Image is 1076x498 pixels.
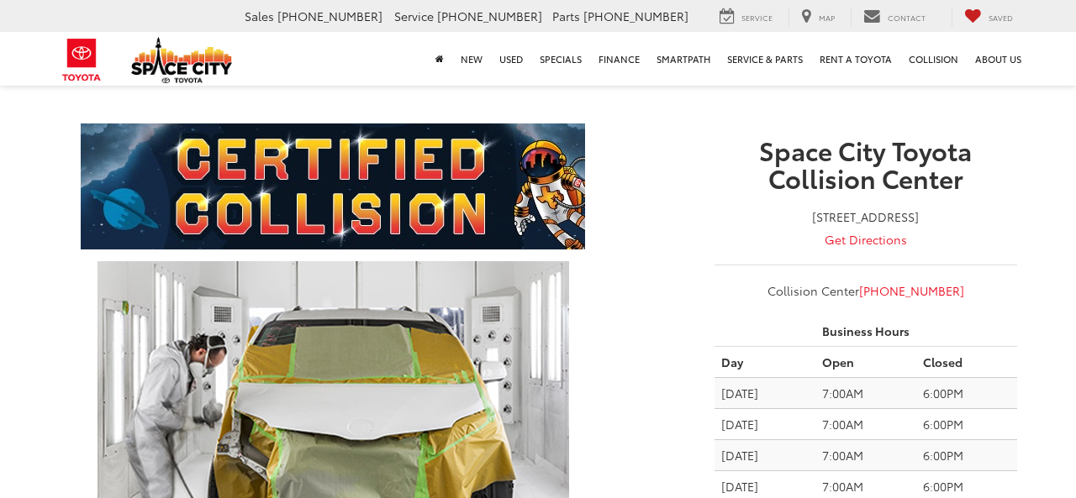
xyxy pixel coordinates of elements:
span: [PHONE_NUMBER] [437,8,542,24]
a: Contact [851,8,938,26]
address: [STREET_ADDRESS] [715,208,1017,225]
td: [DATE] [715,408,815,439]
a: Finance [590,32,648,86]
td: 6:00PM [916,439,1017,470]
a: Collision [900,32,967,86]
a: Specials [531,32,590,86]
a: Used [491,32,531,86]
a: New [452,32,491,86]
strong: Closed [923,354,963,370]
a: Rent a Toyota [811,32,900,86]
a: Get Directions [825,231,907,248]
span: Sales [245,8,274,24]
a: Map [789,8,847,26]
span: Parts [552,8,580,24]
td: 7:00AM [815,439,916,470]
span: Service [394,8,434,24]
a: [PHONE_NUMBER] [859,282,964,299]
td: 6:00PM [916,377,1017,408]
h3: Space City Toyota Collision Center [715,136,1017,191]
strong: Open [822,354,854,370]
a: Home [427,32,452,86]
a: Service & Parts [719,32,811,86]
td: [DATE] [715,377,815,408]
span: Map [819,12,835,23]
td: 7:00AM [815,408,916,439]
a: About Us [967,32,1030,86]
td: [DATE] [715,439,815,470]
a: SmartPath [648,32,719,86]
img: Space City Toyota [131,37,232,83]
span: [PHONE_NUMBER] [583,8,688,24]
td: 6:00PM [916,408,1017,439]
img: Toyota [50,33,113,87]
td: 7:00AM [815,377,916,408]
center: Collision Center [715,282,1017,299]
span: Service [741,12,773,23]
strong: Business Hours [822,322,910,339]
span: [PHONE_NUMBER] [277,8,382,24]
strong: Day [721,354,743,370]
span: Saved [989,12,1013,23]
a: Service [707,8,785,26]
span: Contact [888,12,926,23]
img: Collision Center Header | July 2024 [81,123,585,249]
a: My Saved Vehicles [952,8,1026,26]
